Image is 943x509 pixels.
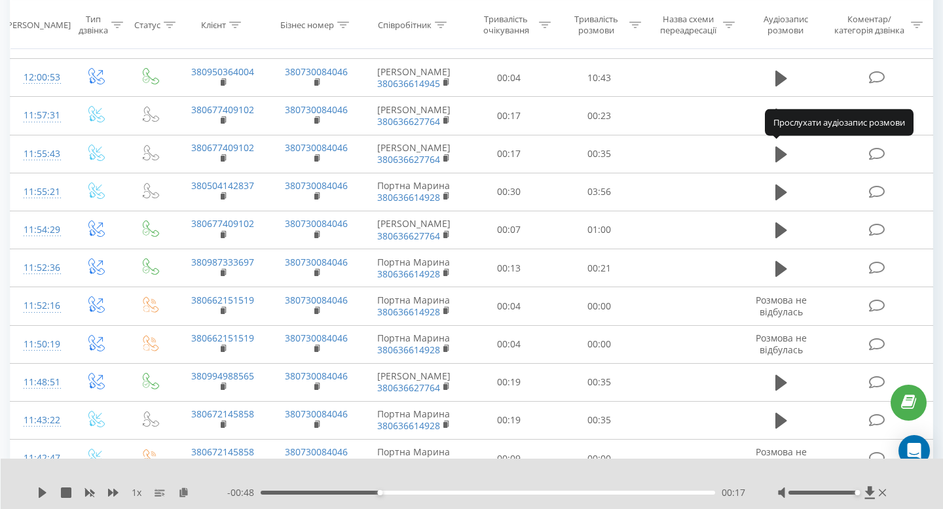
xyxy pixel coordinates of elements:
[464,440,555,478] td: 00:09
[464,97,555,135] td: 00:17
[285,179,348,192] a: 380730084046
[363,173,464,211] td: Портна Марина
[285,217,348,230] a: 380730084046
[377,419,440,432] a: 380636614928
[750,14,821,36] div: Аудіозапис розмови
[191,370,254,382] a: 380994988565
[363,401,464,439] td: Портна Марина
[285,332,348,344] a: 380730084046
[285,256,348,268] a: 380730084046
[363,363,464,401] td: [PERSON_NAME]
[363,325,464,363] td: Портна Марина
[554,135,644,173] td: 00:35
[285,294,348,306] a: 380730084046
[24,332,55,357] div: 11:50:19
[554,59,644,97] td: 10:43
[464,135,555,173] td: 00:17
[227,486,261,499] span: - 00:48
[377,490,382,495] div: Accessibility label
[191,332,254,344] a: 380662151519
[191,179,254,192] a: 380504142837
[855,490,860,495] div: Accessibility label
[464,211,555,249] td: 00:07
[756,332,807,356] span: Розмова не відбулась
[831,14,908,36] div: Коментар/категорія дзвінка
[464,173,555,211] td: 00:30
[464,401,555,439] td: 00:19
[377,230,440,242] a: 380636627764
[280,19,334,30] div: Бізнес номер
[191,65,254,78] a: 380950364004
[377,153,440,166] a: 380636627764
[191,294,254,306] a: 380662151519
[24,217,55,243] div: 11:54:29
[285,408,348,420] a: 380730084046
[554,363,644,401] td: 00:35
[765,109,914,135] div: Прослухати аудіозапис розмови
[554,249,644,287] td: 00:21
[377,343,440,356] a: 380636614928
[201,19,226,30] div: Клієнт
[554,287,644,325] td: 00:00
[464,287,555,325] td: 00:04
[377,268,440,280] a: 380636614928
[363,97,464,135] td: [PERSON_NAME]
[554,401,644,439] td: 00:35
[24,65,55,90] div: 12:00:53
[377,381,440,394] a: 380636627764
[554,440,644,478] td: 00:00
[24,255,55,281] div: 11:52:36
[363,135,464,173] td: [PERSON_NAME]
[24,408,55,433] div: 11:43:22
[898,435,930,466] div: Open Intercom Messenger
[756,446,807,470] span: Розмова не відбулась
[377,115,440,128] a: 380636627764
[464,249,555,287] td: 00:13
[24,179,55,205] div: 11:55:21
[285,103,348,116] a: 380730084046
[656,14,720,36] div: Назва схеми переадресації
[191,256,254,268] a: 380987333697
[24,141,55,167] div: 11:55:43
[363,249,464,287] td: Портна Марина
[191,103,254,116] a: 380677409102
[464,363,555,401] td: 00:19
[476,14,536,36] div: Тривалість очікування
[191,141,254,154] a: 380677409102
[378,19,432,30] div: Співробітник
[363,211,464,249] td: [PERSON_NAME]
[464,325,555,363] td: 00:04
[285,370,348,382] a: 380730084046
[554,173,644,211] td: 03:56
[363,287,464,325] td: Портна Марина
[377,77,440,90] a: 380636614945
[363,440,464,478] td: Портна Марина ()
[285,65,348,78] a: 380730084046
[285,141,348,154] a: 380730084046
[756,294,807,318] span: Розмова не відбулась
[566,14,626,36] div: Тривалість розмови
[722,486,745,499] span: 00:17
[554,325,644,363] td: 00:00
[377,191,440,203] a: 380636614928
[24,370,55,395] div: 11:48:51
[191,446,254,458] a: 380672145858
[24,103,55,128] div: 11:57:31
[79,14,108,36] div: Тип дзвінка
[191,408,254,420] a: 380672145858
[24,446,55,471] div: 11:42:47
[285,446,348,458] a: 380730084046
[464,59,555,97] td: 00:04
[554,211,644,249] td: 01:00
[5,19,71,30] div: [PERSON_NAME]
[554,97,644,135] td: 00:23
[132,486,141,499] span: 1 x
[191,217,254,230] a: 380677409102
[24,293,55,319] div: 11:52:16
[377,306,440,318] a: 380636614928
[134,19,160,30] div: Статус
[363,59,464,97] td: [PERSON_NAME]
